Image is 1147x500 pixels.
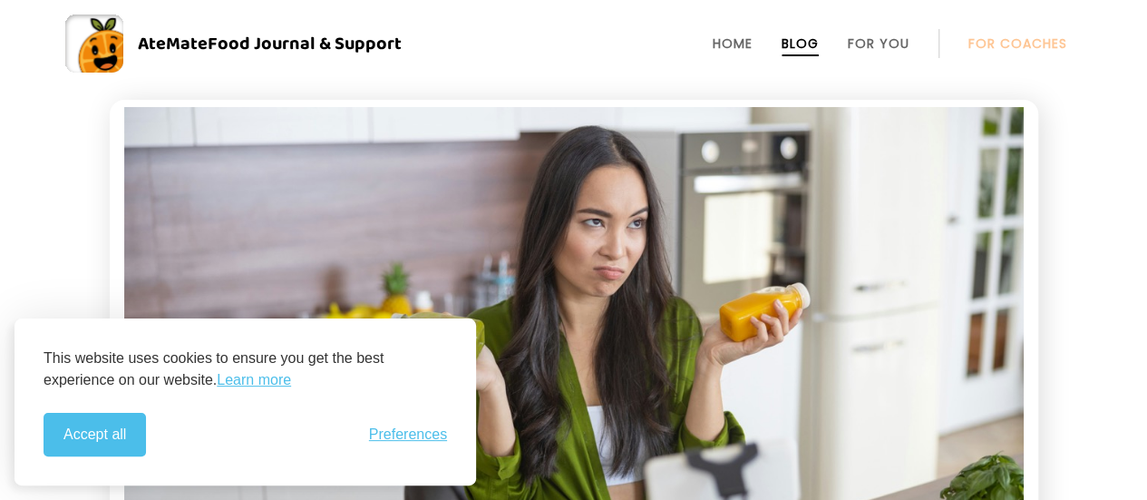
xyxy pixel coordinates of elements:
[44,413,146,456] button: Accept all cookies
[848,36,909,51] a: For You
[968,36,1067,51] a: For Coaches
[369,426,447,443] span: Preferences
[208,29,402,58] span: Food Journal & Support
[713,36,753,51] a: Home
[65,15,1082,73] a: AteMateFood Journal & Support
[123,29,402,58] div: AteMate
[44,348,447,391] p: This website uses cookies to ensure you get the best experience on our website.
[782,36,819,51] a: Blog
[369,426,447,443] button: Toggle preferences
[217,369,291,391] a: Learn more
